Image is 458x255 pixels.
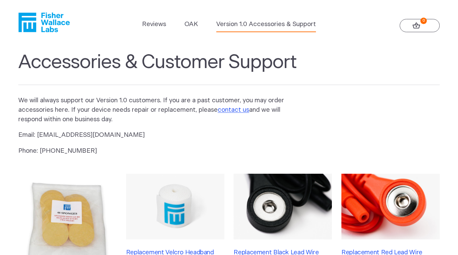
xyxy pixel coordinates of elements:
[18,96,295,124] p: We will always support our Version 1.0 customers. If you are a past customer, you may order acces...
[126,174,224,239] img: Replacement Velcro Headband
[18,51,440,85] h1: Accessories & Customer Support
[18,146,295,156] p: Phone: [PHONE_NUMBER]
[216,20,316,29] a: Version 1.0 Accessories & Support
[400,19,440,33] a: 0
[184,20,198,29] a: OAK
[341,174,440,239] img: Replacement Red Lead Wire
[420,18,427,24] strong: 0
[142,20,166,29] a: Reviews
[234,174,332,239] img: Replacement Black Lead Wire
[18,13,70,32] a: Fisher Wallace
[18,130,295,140] p: Email: [EMAIL_ADDRESS][DOMAIN_NAME]
[218,107,249,113] a: contact us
